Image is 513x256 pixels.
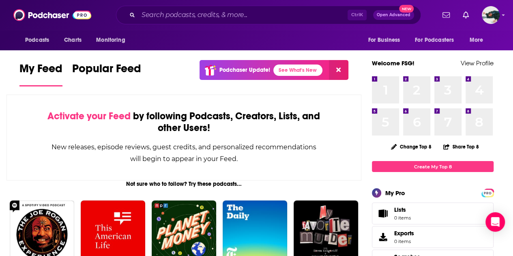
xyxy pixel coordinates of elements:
[372,226,494,248] a: Exports
[410,32,466,48] button: open menu
[219,67,270,73] p: Podchaser Update!
[439,8,453,22] a: Show notifications dropdown
[96,34,125,46] span: Monitoring
[372,59,414,67] a: Welcome FSG!
[362,32,410,48] button: open menu
[116,6,421,24] div: Search podcasts, credits, & more...
[483,189,492,196] a: PRO
[47,141,320,165] div: New releases, episode reviews, guest credits, and personalized recommendations will begin to appe...
[394,206,411,213] span: Lists
[394,230,414,237] span: Exports
[464,32,494,48] button: open menu
[470,34,483,46] span: More
[273,65,322,76] a: See What's New
[443,139,479,155] button: Share Top 8
[459,8,472,22] a: Show notifications dropdown
[19,62,62,80] span: My Feed
[394,215,411,221] span: 0 items
[72,62,141,80] span: Popular Feed
[72,62,141,86] a: Popular Feed
[59,32,86,48] a: Charts
[90,32,135,48] button: open menu
[377,13,410,17] span: Open Advanced
[373,10,414,20] button: Open AdvancedNew
[19,62,62,86] a: My Feed
[372,202,494,224] a: Lists
[483,190,492,196] span: PRO
[47,110,131,122] span: Activate your Feed
[19,32,60,48] button: open menu
[372,161,494,172] a: Create My Top 8
[47,110,320,134] div: by following Podcasts, Creators, Lists, and other Users!
[375,231,391,243] span: Exports
[6,181,361,187] div: Not sure who to follow? Try these podcasts...
[385,189,405,197] div: My Pro
[394,206,406,213] span: Lists
[399,5,414,13] span: New
[485,212,505,232] div: Open Intercom Messenger
[482,6,500,24] span: Logged in as fsg.publicity
[64,34,82,46] span: Charts
[348,10,367,20] span: Ctrl K
[482,6,500,24] button: Show profile menu
[138,9,348,22] input: Search podcasts, credits, & more...
[375,208,391,219] span: Lists
[386,142,436,152] button: Change Top 8
[415,34,454,46] span: For Podcasters
[13,7,91,23] img: Podchaser - Follow, Share and Rate Podcasts
[394,239,414,244] span: 0 items
[461,59,494,67] a: View Profile
[482,6,500,24] img: User Profile
[368,34,400,46] span: For Business
[25,34,49,46] span: Podcasts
